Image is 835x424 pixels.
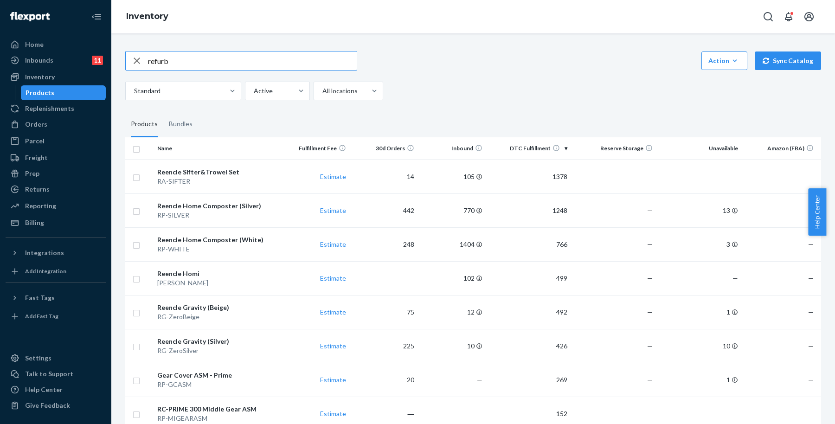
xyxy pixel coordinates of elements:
[477,376,482,384] span: —
[25,56,53,65] div: Inbounds
[656,295,742,329] td: 1
[486,193,572,227] td: 1248
[6,53,106,68] a: Inbounds11
[320,376,346,384] a: Estimate
[808,342,814,350] span: —
[148,51,357,70] input: Search inventory by name or sku
[119,3,176,30] ol: breadcrumbs
[157,405,278,414] div: RC-PRIME 300 Middle Gear ASM
[21,85,106,100] a: Products
[25,169,39,178] div: Prep
[6,199,106,213] a: Reporting
[25,120,47,129] div: Orders
[701,51,747,70] button: Action
[320,206,346,214] a: Estimate
[808,240,814,248] span: —
[350,295,418,329] td: 75
[25,136,45,146] div: Parcel
[350,160,418,193] td: 14
[647,173,653,180] span: —
[320,308,346,316] a: Estimate
[418,227,486,261] td: 1404
[157,244,278,254] div: RP-WHITE
[6,366,106,381] a: Talk to Support
[321,86,322,96] input: All locations
[6,382,106,397] a: Help Center
[350,227,418,261] td: 248
[486,295,572,329] td: 492
[25,312,58,320] div: Add Fast Tag
[6,37,106,52] a: Home
[25,153,48,162] div: Freight
[656,193,742,227] td: 13
[742,137,821,160] th: Amazon (FBA)
[25,353,51,363] div: Settings
[486,261,572,295] td: 499
[320,410,346,418] a: Estimate
[157,414,278,423] div: RP-MIGEARASM
[25,248,64,257] div: Integrations
[282,137,350,160] th: Fulfillment Fee
[87,7,106,26] button: Close Navigation
[647,376,653,384] span: —
[157,312,278,321] div: RG-ZeroBeige
[350,193,418,227] td: 442
[486,137,572,160] th: DTC Fulfillment
[656,363,742,397] td: 1
[808,188,826,236] button: Help Center
[25,267,66,275] div: Add Integration
[350,261,418,295] td: ―
[708,56,740,65] div: Action
[808,376,814,384] span: —
[157,167,278,177] div: Reencle Sifter&Trowel Set
[169,111,193,137] div: Bundles
[157,303,278,312] div: Reencle Gravity (Beige)
[126,11,168,21] a: Inventory
[350,137,418,160] th: 30d Orders
[25,293,55,302] div: Fast Tags
[320,274,346,282] a: Estimate
[25,40,44,49] div: Home
[759,7,777,26] button: Open Search Box
[157,337,278,346] div: Reencle Gravity (Silver)
[320,173,346,180] a: Estimate
[647,308,653,316] span: —
[10,12,50,21] img: Flexport logo
[571,137,656,160] th: Reserve Storage
[486,160,572,193] td: 1378
[647,410,653,418] span: —
[6,351,106,366] a: Settings
[6,150,106,165] a: Freight
[800,7,818,26] button: Open account menu
[157,269,278,278] div: Reencle Homi
[157,371,278,380] div: Gear Cover ASM - Prime
[25,201,56,211] div: Reporting
[418,329,486,363] td: 10
[656,137,742,160] th: Unavailable
[320,240,346,248] a: Estimate
[418,193,486,227] td: 770
[6,245,106,260] button: Integrations
[6,134,106,148] a: Parcel
[6,398,106,413] button: Give Feedback
[25,401,70,410] div: Give Feedback
[92,56,103,65] div: 11
[418,295,486,329] td: 12
[6,264,106,279] a: Add Integration
[25,104,74,113] div: Replenishments
[779,7,798,26] button: Open notifications
[253,86,254,96] input: Active
[656,329,742,363] td: 10
[418,137,486,160] th: Inbound
[6,117,106,132] a: Orders
[320,342,346,350] a: Estimate
[25,185,50,194] div: Returns
[157,235,278,244] div: Reencle Home Composter (White)
[6,166,106,181] a: Prep
[350,363,418,397] td: 20
[808,173,814,180] span: —
[647,274,653,282] span: —
[808,274,814,282] span: —
[656,227,742,261] td: 3
[418,160,486,193] td: 105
